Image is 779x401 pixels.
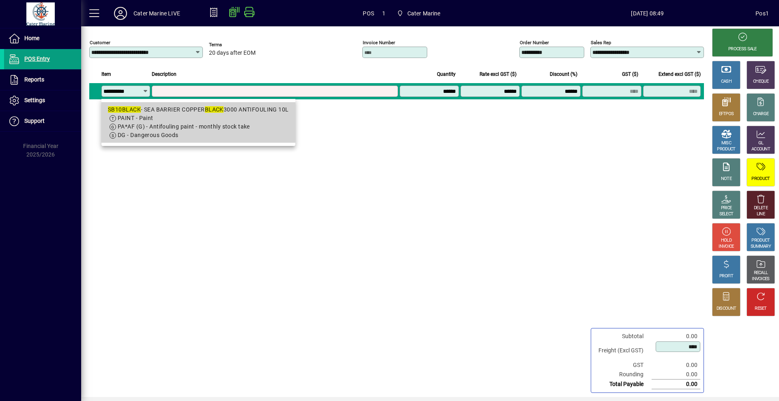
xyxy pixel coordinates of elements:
mat-label: Customer [90,40,110,45]
div: - SEA BARRIER COPPER 3000 ANTIFOULING 10L [108,105,289,114]
div: NOTE [721,176,732,182]
span: DG - Dangerous Goods [118,132,179,138]
span: Support [24,118,45,124]
td: Freight (Excl GST) [594,341,652,360]
div: PRODUCT [717,146,735,152]
em: SB10 [108,106,122,113]
div: PRICE [721,205,732,211]
div: MISC [721,140,731,146]
span: Discount (%) [550,70,577,79]
td: 0.00 [652,380,700,389]
span: Home [24,35,39,41]
a: Home [4,28,81,49]
a: Reports [4,70,81,90]
mat-label: Order number [520,40,549,45]
a: Support [4,111,81,131]
a: Settings [4,90,81,111]
div: DELETE [754,205,768,211]
span: PAINT - Paint [118,115,153,121]
td: GST [594,360,652,370]
td: Rounding [594,370,652,380]
div: PRODUCT [751,238,770,244]
span: Description [152,70,176,79]
span: Cater Marine [394,6,444,21]
span: 20 days after EOM [209,50,256,56]
div: SUMMARY [751,244,771,250]
div: Pos1 [755,7,769,20]
div: DISCOUNT [717,306,736,312]
div: INVOICE [719,244,734,250]
span: Reports [24,76,44,83]
div: CHARGE [753,111,769,117]
div: PROCESS SALE [728,46,757,52]
button: Profile [108,6,133,21]
span: Item [101,70,111,79]
div: RESET [755,306,767,312]
mat-label: Invoice number [363,40,395,45]
span: Rate excl GST ($) [480,70,516,79]
span: PA*AF (G) - Antifouling paint - monthly stock take [118,123,250,130]
em: BLACK [122,106,141,113]
div: Cater Marine LIVE [133,7,180,20]
span: Terms [209,42,258,47]
span: [DATE] 08:49 [540,7,756,20]
span: POS Entry [24,56,50,62]
mat-option: SB10BLACK - SEA BARRIER COPPER BLACK 3000 ANTIFOULING 10L [101,102,295,143]
span: 1 [382,7,385,20]
div: PROFIT [719,273,733,279]
div: CHEQUE [753,79,768,85]
span: Quantity [437,70,456,79]
span: Settings [24,97,45,103]
div: ACCOUNT [751,146,770,152]
div: CASH [721,79,732,85]
div: SELECT [719,211,734,217]
td: 0.00 [652,360,700,370]
span: Extend excl GST ($) [658,70,701,79]
span: POS [363,7,374,20]
div: PRODUCT [751,176,770,182]
span: Cater Marine [407,7,441,20]
span: GST ($) [622,70,638,79]
div: GL [758,140,764,146]
div: RECALL [754,270,768,276]
div: HOLD [721,238,732,244]
div: INVOICES [752,276,769,282]
em: BLACK [205,106,224,113]
td: 0.00 [652,332,700,341]
div: LINE [757,211,765,217]
td: 0.00 [652,370,700,380]
td: Subtotal [594,332,652,341]
mat-label: Sales rep [591,40,611,45]
div: EFTPOS [719,111,734,117]
td: Total Payable [594,380,652,389]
